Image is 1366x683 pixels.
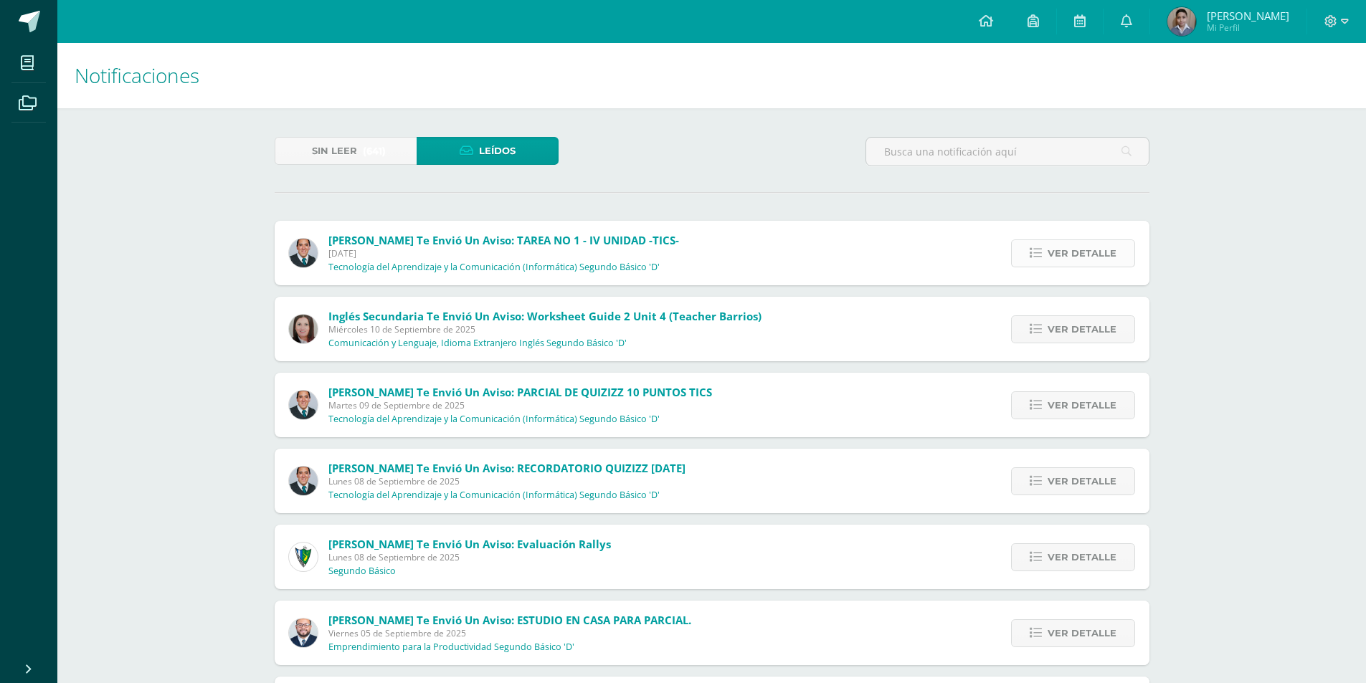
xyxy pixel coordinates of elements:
span: Ver detalle [1048,316,1116,343]
img: 2306758994b507d40baaa54be1d4aa7e.png [289,391,318,419]
img: 8af0450cf43d44e38c4a1497329761f3.png [289,315,318,343]
img: 018655c7dd68bff3bff3ececceb900c9.png [1167,7,1196,36]
span: Sin leer [312,138,357,164]
span: Ver detalle [1048,544,1116,570]
img: 2306758994b507d40baaa54be1d4aa7e.png [289,467,318,495]
a: Sin leer(641) [275,137,417,165]
span: Ver detalle [1048,392,1116,419]
p: Emprendimiento para la Productividad Segundo Básico 'D' [328,641,574,653]
span: Viernes 05 de Septiembre de 2025 [328,627,691,639]
span: Mi Perfil [1207,22,1289,34]
p: Tecnología del Aprendizaje y la Comunicación (Informática) Segundo Básico 'D' [328,489,660,501]
span: [DATE] [328,247,679,259]
span: [PERSON_NAME] te envió un aviso: PARCIAL DE QUIZIZZ 10 PUNTOS TICS [328,385,712,399]
p: Tecnología del Aprendizaje y la Comunicación (Informática) Segundo Básico 'D' [328,262,660,273]
input: Busca una notificación aquí [866,138,1149,166]
p: Tecnología del Aprendizaje y la Comunicación (Informática) Segundo Básico 'D' [328,414,660,425]
span: [PERSON_NAME] te envió un aviso: ESTUDIO EN CASA PARA PARCIAL. [328,613,691,627]
span: [PERSON_NAME] te envió un aviso: TAREA NO 1 - IV UNIDAD -TICS- [328,233,679,247]
span: [PERSON_NAME] [1207,9,1289,23]
span: Ver detalle [1048,240,1116,267]
span: Miércoles 10 de Septiembre de 2025 [328,323,762,335]
span: Martes 09 de Septiembre de 2025 [328,399,712,411]
span: Leídos [479,138,516,164]
p: Segundo Básico [328,565,396,577]
span: [PERSON_NAME] te envió un aviso: Evaluación Rallys [328,537,611,551]
span: Lunes 08 de Septiembre de 2025 [328,551,611,563]
img: 9f174a157161b4ddbe12118a61fed988.png [289,543,318,571]
p: Comunicación y Lenguaje, Idioma Extranjero Inglés Segundo Básico 'D' [328,338,627,349]
span: Lunes 08 de Septiembre de 2025 [328,475,686,487]
span: Ver detalle [1048,620,1116,646]
span: Notificaciones [75,62,199,89]
span: (641) [363,138,386,164]
a: Leídos [417,137,559,165]
span: Ver detalle [1048,468,1116,495]
span: [PERSON_NAME] te envió un aviso: RECORDATORIO QUIZIZZ [DATE] [328,461,686,475]
img: eaa624bfc361f5d4e8a554d75d1a3cf6.png [289,618,318,647]
span: Inglés Secundaria te envió un aviso: Worksheet Guide 2 Unit 4 (Teacher Barrios) [328,309,762,323]
img: 2306758994b507d40baaa54be1d4aa7e.png [289,239,318,267]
